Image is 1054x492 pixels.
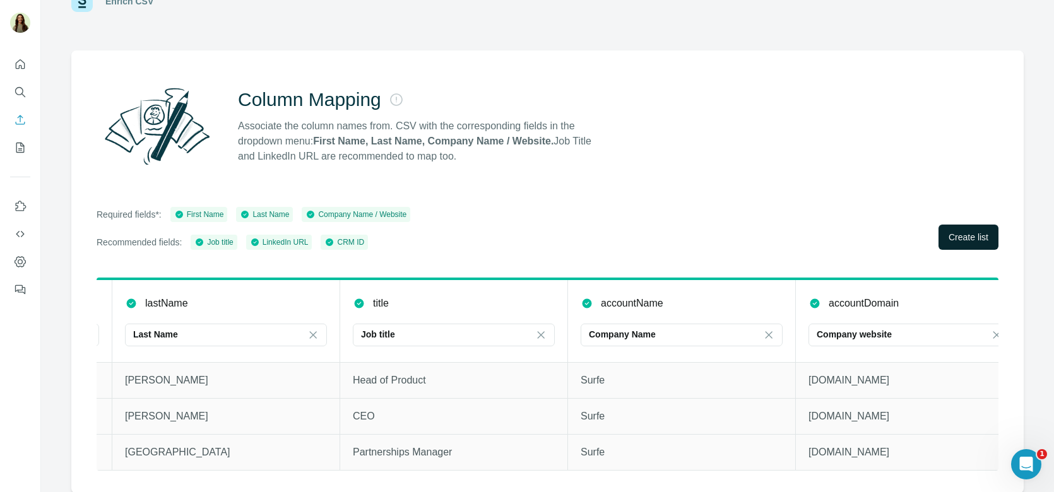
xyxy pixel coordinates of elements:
[305,209,406,220] div: Company Name / Website
[125,445,327,460] p: [GEOGRAPHIC_DATA]
[97,236,182,249] p: Recommended fields:
[313,136,554,146] strong: First Name, Last Name, Company Name / Website.
[194,237,233,248] div: Job title
[353,373,555,388] p: Head of Product
[10,195,30,218] button: Use Surfe on LinkedIn
[125,409,327,424] p: [PERSON_NAME]
[353,409,555,424] p: CEO
[808,445,1010,460] p: [DOMAIN_NAME]
[10,13,30,33] img: Avatar
[238,88,381,111] h2: Column Mapping
[10,108,30,131] button: Enrich CSV
[10,250,30,273] button: Dashboard
[97,208,162,221] p: Required fields*:
[125,373,327,388] p: [PERSON_NAME]
[10,81,30,103] button: Search
[361,328,395,341] p: Job title
[601,296,663,311] p: accountName
[949,231,988,243] span: Create list
[10,136,30,159] button: My lists
[1037,449,1047,459] span: 1
[817,328,892,341] p: Company website
[10,53,30,76] button: Quick start
[324,237,364,248] div: CRM ID
[808,373,1010,388] p: [DOMAIN_NAME]
[353,445,555,460] p: Partnerships Manager
[581,445,783,460] p: Surfe
[1011,449,1041,479] iframe: Intercom live chat
[250,237,309,248] div: LinkedIn URL
[808,409,1010,424] p: [DOMAIN_NAME]
[589,328,656,341] p: Company Name
[581,373,783,388] p: Surfe
[10,278,30,301] button: Feedback
[97,81,218,172] img: Surfe Illustration - Column Mapping
[373,296,389,311] p: title
[10,223,30,245] button: Use Surfe API
[240,209,289,220] div: Last Name
[829,296,899,311] p: accountDomain
[174,209,224,220] div: First Name
[133,328,178,341] p: Last Name
[939,225,998,250] button: Create list
[145,296,188,311] p: lastName
[581,409,783,424] p: Surfe
[238,119,603,164] p: Associate the column names from. CSV with the corresponding fields in the dropdown menu: Job Titl...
